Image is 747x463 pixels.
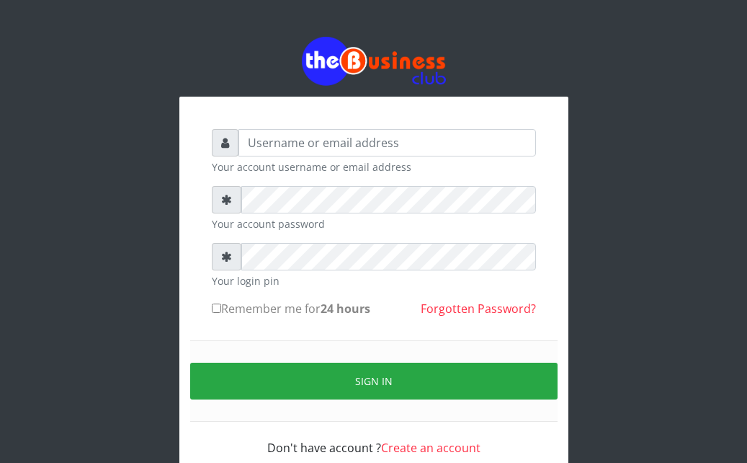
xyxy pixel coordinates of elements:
[190,363,558,400] button: Sign in
[381,440,480,456] a: Create an account
[212,422,536,457] div: Don't have account ?
[238,129,536,156] input: Username or email address
[212,273,536,288] small: Your login pin
[321,301,370,317] b: 24 hours
[212,216,536,231] small: Your account password
[212,159,536,175] small: Your account username or email address
[212,304,221,313] input: Remember me for24 hours
[421,301,536,317] a: Forgotten Password?
[212,300,370,317] label: Remember me for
